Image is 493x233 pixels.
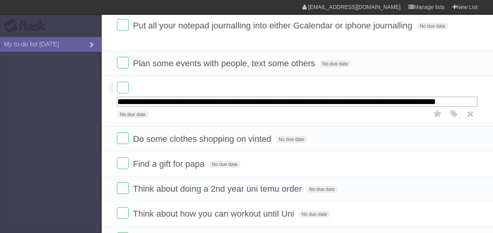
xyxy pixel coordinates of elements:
[133,184,304,194] span: Think about doing a 2nd year uni temu order
[276,136,307,143] span: No due date
[117,207,129,219] label: Done
[133,209,296,219] span: Think about how you can workout until Uni
[117,132,129,144] label: Done
[417,23,448,30] span: No due date
[299,211,330,218] span: No due date
[117,182,129,194] label: Done
[133,21,414,30] span: Put all your notepad journalling into either Gcalendar or iphone journalling
[4,19,51,33] div: Flask
[306,186,338,193] span: No due date
[133,159,206,169] span: Find a gift for papa
[117,57,129,69] label: Done
[117,19,129,31] label: Done
[319,60,351,67] span: No due date
[117,157,129,169] label: Done
[133,134,273,144] span: Do some clothes shopping on vinted
[209,161,240,168] span: No due date
[133,58,317,68] span: Plan some events with people, text some others
[430,108,445,120] label: Star task
[117,111,148,118] span: No due date
[117,82,129,94] label: Done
